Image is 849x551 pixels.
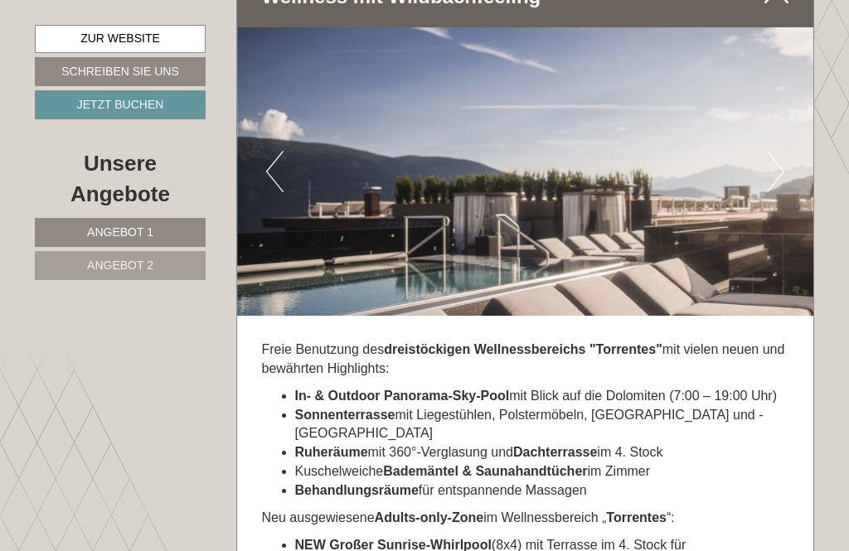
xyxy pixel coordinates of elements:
[35,57,206,86] a: Schreiben Sie uns
[767,151,784,192] button: Next
[295,408,395,422] strong: Sonnenterrasse
[35,25,206,53] a: Zur Website
[295,387,789,406] li: mit Blick auf die Dolomiten (7:00 – 19:00 Uhr)
[295,389,510,403] strong: In- & Outdoor Panorama-Sky-Pool
[262,341,789,379] p: Freie Benutzung des mit vielen neuen und bewährten Highlights:
[35,90,206,119] a: Jetzt buchen
[295,462,789,481] li: Kuschelweiche im Zimmer
[266,151,284,192] button: Previous
[513,445,597,459] strong: Dachterrasse
[87,259,153,272] span: Angebot 2
[295,443,789,462] li: mit 360°-Verglasung und im 4. Stock
[384,342,662,356] strong: dreistöckigen Wellnessbereichs "Torrentes"
[383,464,587,478] strong: Bademäntel & Saunahandtücher
[606,510,667,524] strong: Torrentes
[295,406,789,444] li: mit Liegestühlen, Polstermöbeln, [GEOGRAPHIC_DATA] und -[GEOGRAPHIC_DATA]
[295,445,368,459] strong: Ruheräume
[262,509,789,528] p: Neu ausgewiesene im Wellnessbereich „ “:
[295,483,419,497] strong: Behandlungsräume
[87,225,153,239] span: Angebot 1
[35,148,206,210] div: Unsere Angebote
[295,481,789,500] li: für entspannende Massagen
[375,510,484,524] strong: Adults-only-Zone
